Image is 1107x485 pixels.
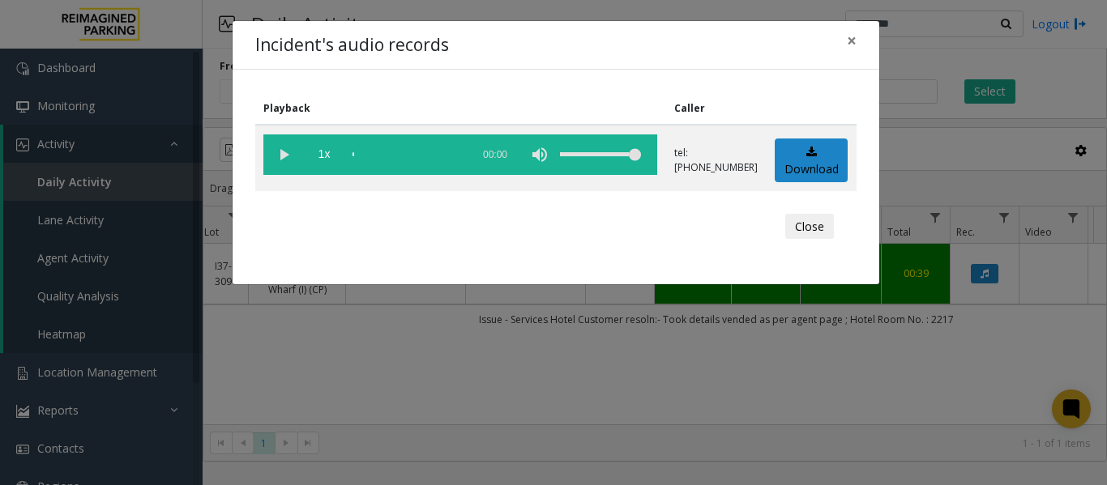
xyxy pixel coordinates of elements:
div: scrub bar [353,134,463,175]
span: × [847,29,857,52]
button: Close [836,21,868,61]
span: playback speed button [304,134,344,175]
th: Playback [255,92,666,125]
button: Close [785,214,834,240]
p: tel:[PHONE_NUMBER] [674,146,758,175]
a: Download [775,138,848,183]
h4: Incident's audio records [255,32,449,58]
div: volume level [560,134,641,175]
th: Caller [666,92,767,125]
